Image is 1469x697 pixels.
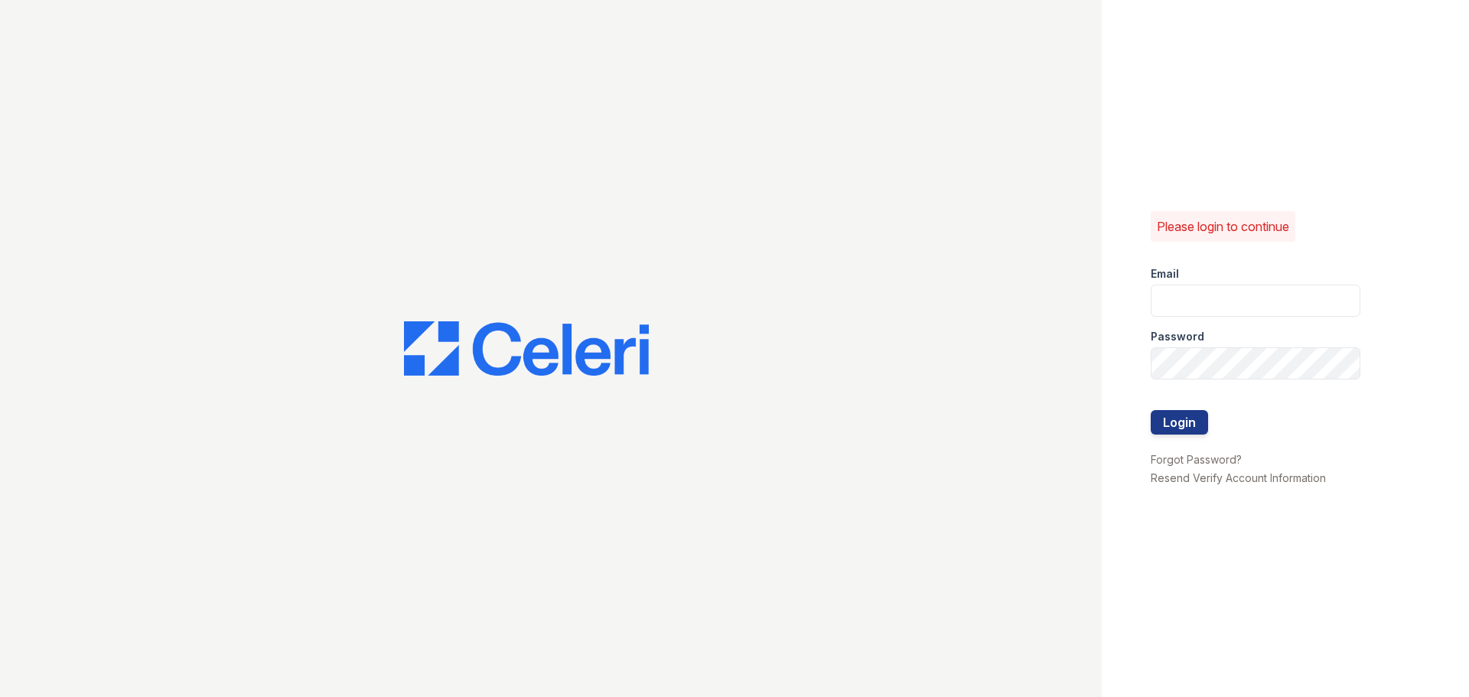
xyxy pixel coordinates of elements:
label: Email [1151,266,1179,282]
label: Password [1151,329,1204,344]
p: Please login to continue [1157,217,1289,236]
a: Resend Verify Account Information [1151,471,1326,484]
a: Forgot Password? [1151,453,1242,466]
img: CE_Logo_Blue-a8612792a0a2168367f1c8372b55b34899dd931a85d93a1a3d3e32e68fde9ad4.png [404,321,649,376]
button: Login [1151,410,1208,435]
